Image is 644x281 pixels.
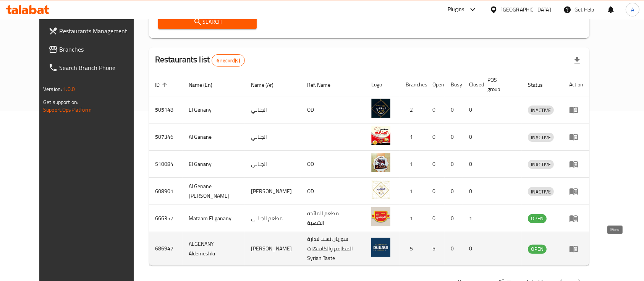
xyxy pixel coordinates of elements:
td: 0 [445,151,463,178]
div: Export file [568,51,586,70]
table: enhanced table [149,73,589,266]
div: [GEOGRAPHIC_DATA] [501,5,551,14]
td: 0 [445,205,463,232]
span: INACTIVE [528,187,554,196]
span: OPEN [528,214,547,223]
div: Total records count [212,54,245,67]
span: Branches [59,45,141,54]
td: 0 [463,232,481,266]
td: OD [301,96,365,123]
td: 507346 [149,123,183,151]
td: 0 [463,96,481,123]
td: 0 [445,123,463,151]
div: Menu [569,214,583,223]
td: 0 [463,123,481,151]
span: OPEN [528,245,547,253]
span: 1.0.0 [63,84,75,94]
span: Name (En) [189,80,222,89]
td: OD [301,151,365,178]
div: Menu [569,159,583,169]
img: El Ganany [371,153,390,172]
th: Open [426,73,445,96]
span: Search [164,17,251,27]
td: 2 [400,96,426,123]
span: POS group [487,75,513,94]
td: 0 [426,96,445,123]
td: 510084 [149,151,183,178]
td: الجناني [245,96,301,123]
td: Mataam ELganany [183,205,245,232]
th: Closed [463,73,481,96]
img: Al Genane Al Demeshki [371,180,390,199]
td: 0 [445,96,463,123]
th: Branches [400,73,426,96]
span: Name (Ar) [251,80,283,89]
td: سوريان تست لادارة المطاعم والكافيهات Syrian Taste [301,232,365,266]
span: ID [155,80,170,89]
a: Search Branch Phone [42,58,147,77]
a: Branches [42,40,147,58]
a: Restaurants Management [42,22,147,40]
h2: Restaurants list [155,54,245,67]
img: Al Ganane [371,126,390,145]
td: 666357 [149,205,183,232]
td: 0 [426,178,445,205]
td: Al Genane [PERSON_NAME] [183,178,245,205]
td: 5 [426,232,445,266]
td: 608901 [149,178,183,205]
td: 0 [426,205,445,232]
td: ALGENANY Aldemeshki [183,232,245,266]
button: Search [158,15,257,29]
img: El Genany [371,99,390,118]
th: Action [563,73,589,96]
span: INACTIVE [528,106,554,115]
td: الجناني [245,151,301,178]
td: El Ganany [183,151,245,178]
span: Get support on: [43,97,78,107]
td: 5 [400,232,426,266]
img: ALGENANY Aldemeshki [371,238,390,257]
td: 0 [463,178,481,205]
span: A [631,5,634,14]
td: مطعم الجناني [245,205,301,232]
td: 0 [445,178,463,205]
td: 686947 [149,232,183,266]
span: Search Branch Phone [59,63,141,72]
td: Al Ganane [183,123,245,151]
span: Restaurants Management [59,26,141,36]
td: مطعم المائدة الشهية [301,205,365,232]
span: INACTIVE [528,133,554,142]
td: 0 [426,123,445,151]
div: Menu [569,105,583,114]
span: INACTIVE [528,160,554,169]
div: Plugins [448,5,464,14]
td: El Genany [183,96,245,123]
div: OPEN [528,245,547,254]
td: 0 [426,151,445,178]
td: 1 [400,123,426,151]
span: Ref. Name [307,80,340,89]
a: Support.OpsPlatform [43,105,92,115]
td: [PERSON_NAME] [245,178,301,205]
div: Menu [569,187,583,196]
td: 1 [400,151,426,178]
th: Logo [365,73,400,96]
th: Busy [445,73,463,96]
span: Version: [43,84,62,94]
span: 6 record(s) [212,57,244,64]
img: Mataam ELganany [371,207,390,226]
div: Menu [569,132,583,141]
td: 1 [400,205,426,232]
td: 0 [445,232,463,266]
td: [PERSON_NAME] [245,232,301,266]
td: 0 [463,151,481,178]
span: Status [528,80,553,89]
td: 1 [400,178,426,205]
td: 1 [463,205,481,232]
td: الجناني [245,123,301,151]
td: OD [301,178,365,205]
